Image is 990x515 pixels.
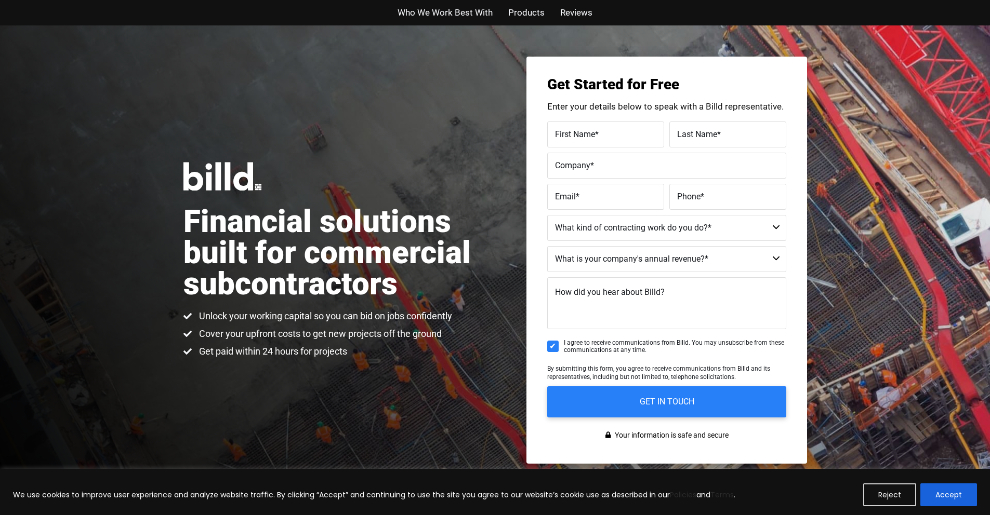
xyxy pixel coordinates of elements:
a: Policies [670,490,696,500]
h1: Financial solutions built for commercial subcontractors [183,206,495,300]
span: Last Name [677,129,717,139]
button: Reject [863,483,916,506]
span: By submitting this form, you agree to receive communications from Billd and its representatives, ... [547,365,770,381]
span: Email [555,191,576,201]
p: We use cookies to improve user experience and analyze website traffic. By clicking “Accept” and c... [13,489,735,501]
a: Products [508,5,545,20]
a: Reviews [560,5,592,20]
span: Company [555,160,590,170]
span: How did you hear about Billd? [555,287,665,297]
input: GET IN TOUCH [547,386,786,417]
input: I agree to receive communications from Billd. You may unsubscribe from these communications at an... [547,341,559,352]
span: I agree to receive communications from Billd. You may unsubscribe from these communications at an... [564,339,786,354]
a: Who We Work Best With [398,5,493,20]
h3: Get Started for Free [547,77,786,92]
span: Your information is safe and secure [612,428,729,443]
a: Terms [710,490,734,500]
span: Unlock your working capital so you can bid on jobs confidently [196,310,452,322]
span: Cover your upfront costs to get new projects off the ground [196,328,442,340]
p: Enter your details below to speak with a Billd representative. [547,102,786,111]
span: Phone [677,191,701,201]
span: Get paid within 24 hours for projects [196,345,347,358]
span: First Name [555,129,595,139]
button: Accept [920,483,977,506]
